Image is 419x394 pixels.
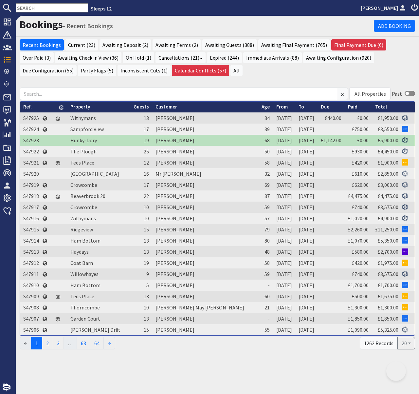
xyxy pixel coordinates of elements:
[273,235,295,246] td: [DATE]
[70,159,94,166] a: Teds Place
[357,115,369,121] a: £0.00
[152,280,258,291] td: [PERSON_NAME]
[152,235,258,246] td: [PERSON_NAME]
[402,282,408,288] img: Referer: Google
[352,271,369,277] a: £740.00
[70,104,90,110] a: Property
[16,3,88,12] input: SEARCH
[152,224,258,235] td: [PERSON_NAME]
[152,213,258,224] td: [PERSON_NAME]
[230,65,243,76] a: All
[152,246,258,257] td: [PERSON_NAME]
[70,226,93,233] a: Ridgeview
[402,170,408,177] img: Referer: Sleeps 12
[348,304,369,311] a: £1,300.00
[402,137,408,143] img: Referer: Sleeps 12
[273,313,295,324] td: [DATE]
[402,226,408,232] img: Referer: Google
[295,224,318,235] td: [DATE]
[295,157,318,168] td: [DATE]
[20,268,42,280] td: S47911
[273,246,295,257] td: [DATE]
[273,257,295,268] td: [DATE]
[42,337,53,349] a: 2
[20,313,42,324] td: S47907
[144,137,149,144] span: 19
[273,291,295,302] td: [DATE]
[20,88,337,100] input: Search...
[70,182,97,188] a: Crowcombe
[258,124,273,135] td: 39
[392,90,402,98] div: Past
[20,135,42,146] td: S47923
[258,157,273,168] td: 58
[402,204,408,210] img: Referer: Sleeps 12
[70,170,119,177] a: [GEOGRAPHIC_DATA]
[402,182,408,188] img: Referer: Sleeps 12
[258,291,273,302] td: 60
[70,304,100,311] a: Thorncombe
[70,126,104,132] a: Sampford View
[20,324,42,335] td: S47906
[20,280,42,291] td: S47910
[273,179,295,190] td: [DATE]
[70,293,94,300] a: Teds Place
[402,126,408,132] img: Referer: Google
[402,148,408,154] img: Referer: Sleeps 12
[70,215,96,222] a: Withymans
[331,39,386,50] a: Final Payment Due (6)
[20,202,42,213] td: S47917
[402,271,408,277] img: Referer: Sleeps 12
[152,112,258,124] td: [PERSON_NAME]
[258,112,273,124] td: 34
[20,124,42,135] td: S47924
[20,213,42,224] td: S47916
[20,246,42,257] td: S47913
[273,280,295,291] td: [DATE]
[374,20,415,32] a: Add Booking
[318,102,345,112] th: Due
[348,215,369,222] a: £1,020.00
[352,170,369,177] a: £610.00
[273,224,295,235] td: [DATE]
[325,115,341,121] a: £440.00
[70,148,97,155] a: The Plough
[273,124,295,135] td: [DATE]
[152,157,258,168] td: [PERSON_NAME]
[144,315,149,322] span: 13
[144,293,149,300] span: 13
[295,112,318,124] td: [DATE]
[352,260,369,266] a: £420.00
[402,115,408,121] img: Referer: Sleeps 12
[31,337,42,349] span: 1
[20,65,77,76] a: Due Configuration (55)
[402,315,408,322] img: Referer: Google
[144,193,149,199] span: 22
[378,148,398,155] a: £4,450.00
[386,361,406,381] iframe: Toggle Customer Support
[172,65,229,76] a: Calendar Conflicts (57)
[378,182,398,188] a: £3,000.00
[295,146,318,157] td: [DATE]
[152,268,258,280] td: [PERSON_NAME]
[258,280,273,291] td: -
[134,104,149,110] a: Guests
[258,235,273,246] td: 80
[352,159,369,166] a: £420.00
[144,260,149,266] span: 19
[273,168,295,179] td: [DATE]
[402,248,408,255] img: Referer: Yahoo
[352,148,369,155] a: £930.00
[258,302,273,313] td: 21
[273,146,295,157] td: [DATE]
[70,115,96,121] a: Withymans
[295,246,318,257] td: [DATE]
[348,193,369,199] a: £4,475.00
[352,248,369,255] a: £580.00
[152,124,258,135] td: [PERSON_NAME]
[152,135,258,146] td: [PERSON_NAME]
[258,146,273,157] td: 50
[321,137,341,144] a: £1,142.00
[144,215,149,222] span: 10
[378,126,398,132] a: £3,550.00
